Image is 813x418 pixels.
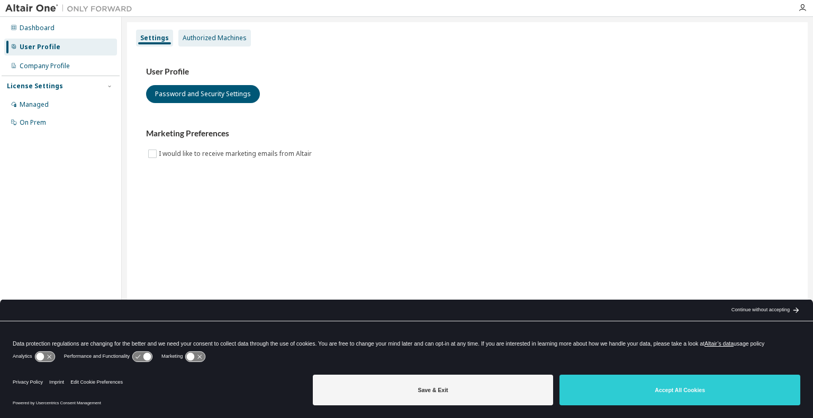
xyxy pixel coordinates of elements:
div: Company Profile [20,62,70,70]
div: On Prem [20,118,46,127]
div: License Settings [7,82,63,90]
h3: User Profile [146,67,789,77]
img: Altair One [5,3,138,14]
div: Managed [20,100,49,109]
h3: Marketing Preferences [146,128,789,139]
label: I would like to receive marketing emails from Altair [159,147,314,160]
div: User Profile [20,43,60,51]
button: Password and Security Settings [146,85,260,103]
div: Settings [140,34,169,42]
div: Dashboard [20,24,55,32]
div: Authorized Machines [183,34,247,42]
